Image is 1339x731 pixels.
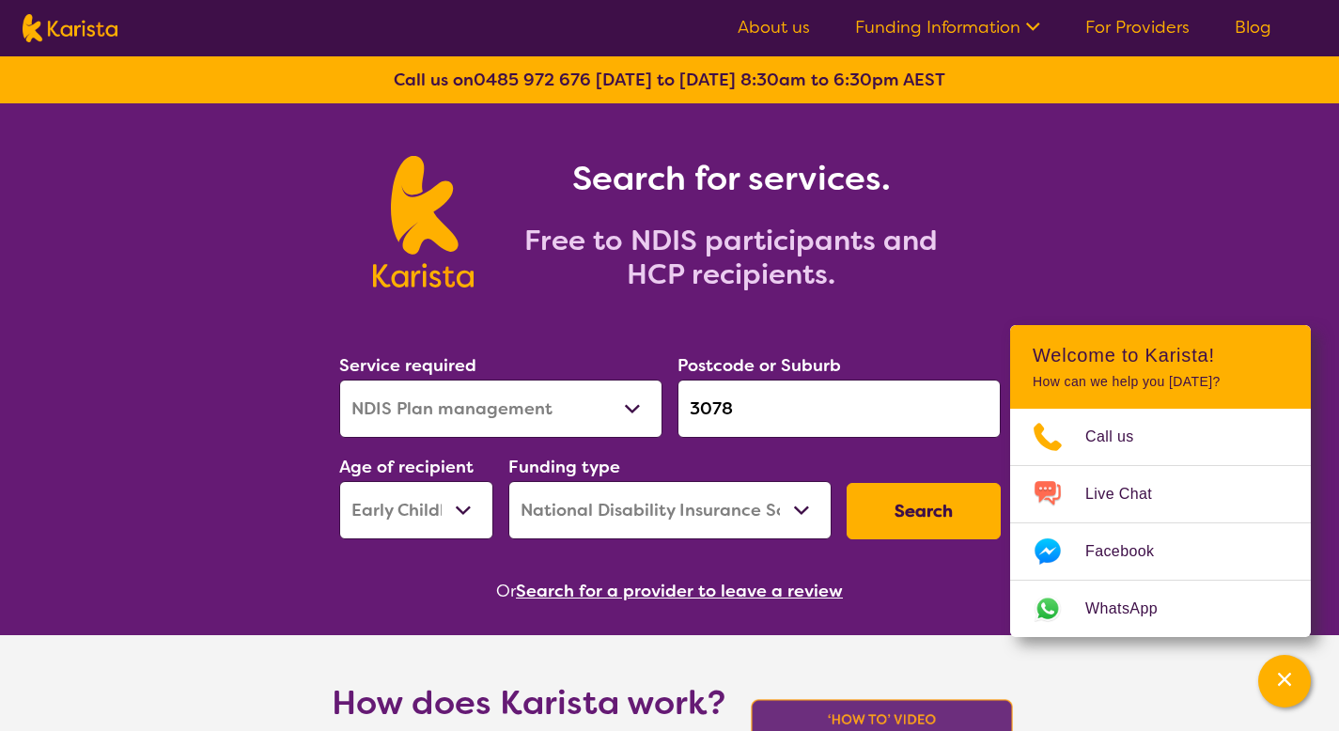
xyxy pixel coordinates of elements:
[677,354,841,377] label: Postcode or Suburb
[1235,16,1271,39] a: Blog
[496,224,966,291] h2: Free to NDIS participants and HCP recipients.
[339,456,474,478] label: Age of recipient
[1085,480,1175,508] span: Live Chat
[332,680,726,725] h1: How does Karista work?
[373,156,474,288] img: Karista logo
[677,380,1001,438] input: Type
[847,483,1001,539] button: Search
[1085,537,1176,566] span: Facebook
[339,354,476,377] label: Service required
[1033,374,1288,390] p: How can we help you [DATE]?
[508,456,620,478] label: Funding type
[496,156,966,201] h1: Search for services.
[1033,344,1288,366] h2: Welcome to Karista!
[1010,409,1311,637] ul: Choose channel
[394,69,945,91] b: Call us on [DATE] to [DATE] 8:30am to 6:30pm AEST
[855,16,1040,39] a: Funding Information
[1085,595,1180,623] span: WhatsApp
[1258,655,1311,708] button: Channel Menu
[1010,325,1311,637] div: Channel Menu
[1085,16,1190,39] a: For Providers
[516,577,843,605] button: Search for a provider to leave a review
[496,577,516,605] span: Or
[738,16,810,39] a: About us
[474,69,591,91] a: 0485 972 676
[23,14,117,42] img: Karista logo
[1085,423,1157,451] span: Call us
[1010,581,1311,637] a: Web link opens in a new tab.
